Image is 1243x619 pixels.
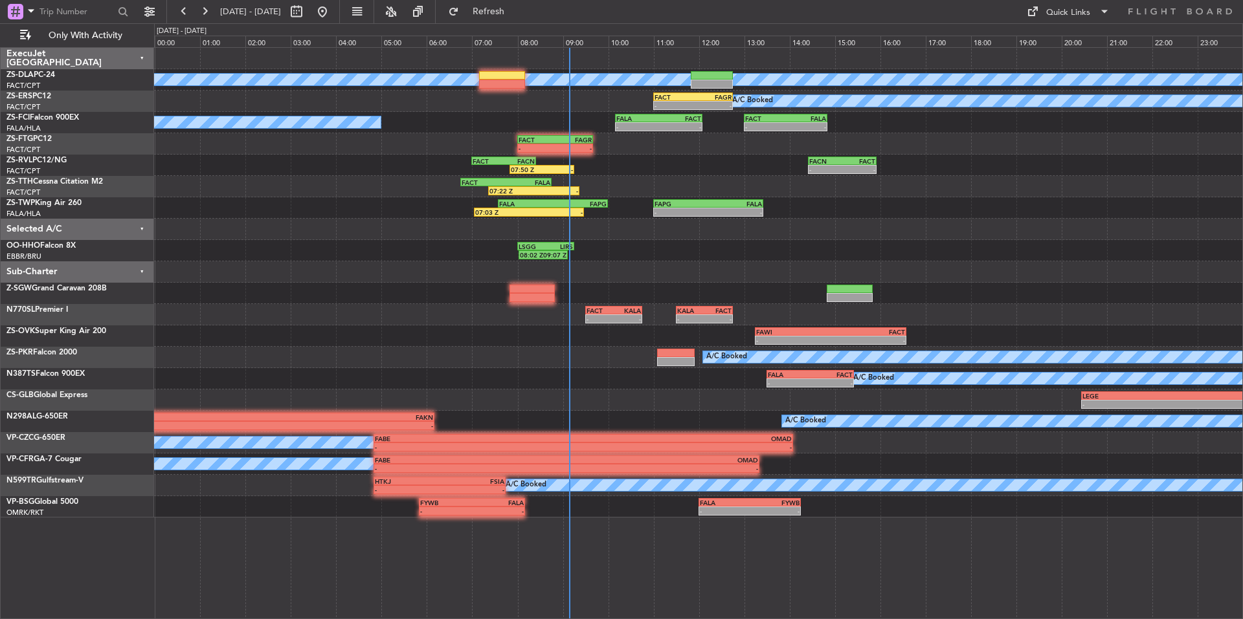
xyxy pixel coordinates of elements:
span: N387TS [6,370,36,378]
div: - [704,315,732,323]
div: FABE [375,435,583,442]
div: 01:00 [200,36,245,47]
a: N387TSFalcon 900EX [6,370,85,378]
div: FALA [616,114,658,122]
span: OO-HHO [6,242,40,250]
span: N599TR [6,477,36,484]
div: 23:00 [1198,36,1243,47]
div: 18:00 [971,36,1016,47]
div: FABE [375,456,566,464]
div: - [655,208,708,216]
div: - [519,144,555,152]
div: - [809,166,842,173]
span: Only With Activity [34,31,137,40]
div: - [566,464,758,472]
div: FYWB [750,499,800,506]
input: Trip Number [39,2,114,21]
a: FALA/HLA [6,209,41,219]
div: - [583,443,792,451]
div: - [211,422,433,429]
div: 07:22 Z [489,187,533,195]
div: FSIA [440,477,504,485]
div: FACT [745,114,785,122]
span: VP-BSG [6,498,34,506]
div: FALA [708,200,762,208]
div: 08:00 [518,36,563,47]
div: A/C Booked [853,369,894,388]
div: - [420,507,472,515]
span: N298AL [6,413,36,420]
div: - [375,443,583,451]
div: FACT [842,157,875,165]
span: VP-CZC [6,434,34,442]
div: FACT [519,136,555,144]
div: FACT [655,93,693,101]
a: OMRK/RKT [6,508,43,517]
div: LIRS [546,243,573,250]
a: ZS-OVKSuper King Air 200 [6,327,106,335]
div: A/C Booked [506,475,546,495]
span: ZS-DLA [6,71,34,79]
div: FALA [768,371,810,378]
a: CS-GLBGlobal Express [6,391,87,399]
div: - [375,486,440,494]
div: FACT [704,307,732,314]
span: Z-SGW [6,285,32,292]
a: N770SLPremier I [6,306,68,314]
div: FAPG [553,200,607,208]
a: FACT/CPT [6,188,40,197]
div: FAPG [655,200,708,208]
div: - [810,379,852,387]
div: - [555,144,592,152]
div: 19:00 [1016,36,1062,47]
span: ZS-FCI [6,114,30,122]
div: 05:00 [381,36,427,47]
span: VP-CFR [6,455,34,463]
span: ZS-PKR [6,349,33,356]
div: FAKN [211,413,433,421]
a: ZS-FCIFalcon 900EX [6,114,79,122]
div: [DATE] - [DATE] [157,26,207,37]
a: FACT/CPT [6,81,40,91]
div: FACN [809,157,842,165]
div: 06:00 [427,36,472,47]
a: FACT/CPT [6,166,40,176]
div: FACT [587,307,614,314]
div: 07:00 [472,36,517,47]
div: 09:00 [563,36,609,47]
div: - [440,486,504,494]
div: - [842,166,875,173]
div: FACN [504,157,535,165]
span: ZS-TWP [6,199,35,207]
div: - [785,123,825,131]
div: LSGG [519,243,546,250]
div: - [831,336,905,344]
div: 12:00 [699,36,745,47]
div: - [472,507,524,515]
div: FACT [831,328,905,336]
span: N770SL [6,306,35,314]
a: FALA/HLA [6,124,41,133]
a: EBBR/BRU [6,252,41,261]
div: 11:00 [654,36,699,47]
div: - [756,336,831,344]
div: - [529,208,583,216]
div: 14:00 [790,36,835,47]
div: - [659,123,701,131]
a: N298ALG-650ER [6,413,68,420]
a: ZS-PKRFalcon 2000 [6,349,77,356]
a: ZS-FTGPC12 [6,135,52,143]
div: 07:03 Z [475,208,529,216]
div: FACT [462,179,506,186]
div: A/C Booked [732,91,773,111]
div: 21:00 [1107,36,1152,47]
div: FALA [700,499,750,506]
button: Refresh [442,1,520,22]
span: ZS-OVK [6,327,35,335]
div: 03:00 [291,36,336,47]
div: FALA [785,114,825,122]
div: - [655,102,693,109]
span: ZS-ERS [6,92,32,100]
div: - [768,379,810,387]
div: 10:00 [609,36,654,47]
